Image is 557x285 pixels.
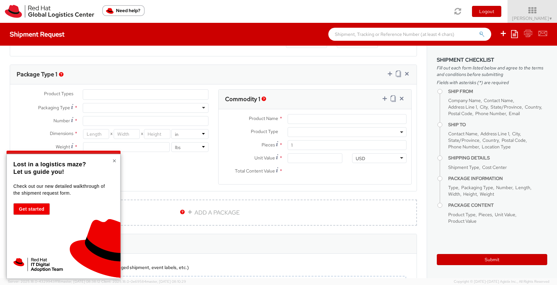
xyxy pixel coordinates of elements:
[448,156,547,160] h4: Shipping Details
[254,155,275,161] span: Unit Value
[101,279,186,284] span: Client: 2025.18.0-0e69584
[249,115,278,121] span: Product Name
[448,212,476,217] span: Product Type
[53,118,70,124] span: Number
[549,16,553,21] span: ▼
[480,131,509,137] span: Address Line 1
[437,79,547,86] span: Fields with asterisks (*) are required
[8,279,100,284] span: Server: 2025.18.0-4329943ff18
[480,104,488,110] span: City
[109,129,113,139] span: X
[448,111,472,116] span: Postal Code
[102,5,145,16] button: Need help?
[448,218,477,224] span: Product Value
[472,6,501,17] button: Logout
[437,65,547,78] span: Fill out each form listed below and agree to the terms and conditions before submitting
[10,31,64,38] h4: Shipment Request
[448,97,481,103] span: Company Name
[17,71,57,78] h3: Package Type 1
[44,91,73,97] span: Product Types
[480,191,494,197] span: Weight
[515,185,530,190] span: Length
[50,130,73,136] span: Dimensions
[262,142,275,148] span: Pieces
[144,129,170,139] input: Height
[38,105,70,111] span: Packaging Type
[509,111,520,116] span: Email
[437,254,547,265] button: Submit
[496,185,512,190] span: Number
[235,168,275,174] span: Total Content Value
[13,161,86,168] strong: Lost in a logistics maze?
[114,129,140,139] input: Width
[356,155,365,162] div: USD
[448,131,478,137] span: Contact Name
[13,203,50,215] button: Get started
[13,183,112,197] p: Check out our new detailed walkthrough of the shipment request form.
[495,212,515,217] span: Unit Value
[484,97,513,103] span: Contact Name
[448,185,458,190] span: Type
[525,104,541,110] span: Country
[491,104,522,110] span: State/Province
[10,200,417,226] a: ADD A PACKAGE
[448,164,479,170] span: Shipment Type
[56,144,70,150] span: Weight
[61,279,100,284] span: master, [DATE] 08:38:12
[448,89,547,94] h4: Ship From
[146,279,186,284] span: master, [DATE] 08:10:29
[448,203,547,208] h4: Package Content
[13,169,64,175] strong: Let us guide you!
[251,128,278,134] span: Product Type
[112,157,116,164] button: Close
[448,191,460,197] span: Width
[448,122,547,127] h4: Ship To
[482,137,499,143] span: Country
[328,28,491,41] input: Shipment, Tracking or Reference Number (at least 4 chars)
[448,104,477,110] span: Address Line 1
[448,144,479,150] span: Phone Number
[512,15,553,21] span: [PERSON_NAME]
[461,185,493,190] span: Packaging Type
[5,5,94,18] img: rh-logistics-00dfa346123c4ec078e1.svg
[225,96,260,102] h3: Commodity 1
[21,264,406,271] div: Add any other attachments (e.g. photo of packaged shipment, event labels, etc.)
[448,176,547,181] h4: Package Information
[437,57,547,63] h3: Shipment Checklist
[454,279,549,284] span: Copyright © [DATE]-[DATE] Agistix Inc., All Rights Reserved
[83,129,109,139] input: Length
[482,164,507,170] span: Cost Center
[140,129,144,139] span: X
[463,191,477,197] span: Height
[512,131,520,137] span: City
[448,137,479,143] span: State/Province
[475,111,506,116] span: Phone Number
[482,144,511,150] span: Location Type
[502,137,526,143] span: Postal Code
[478,212,492,217] span: Pieces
